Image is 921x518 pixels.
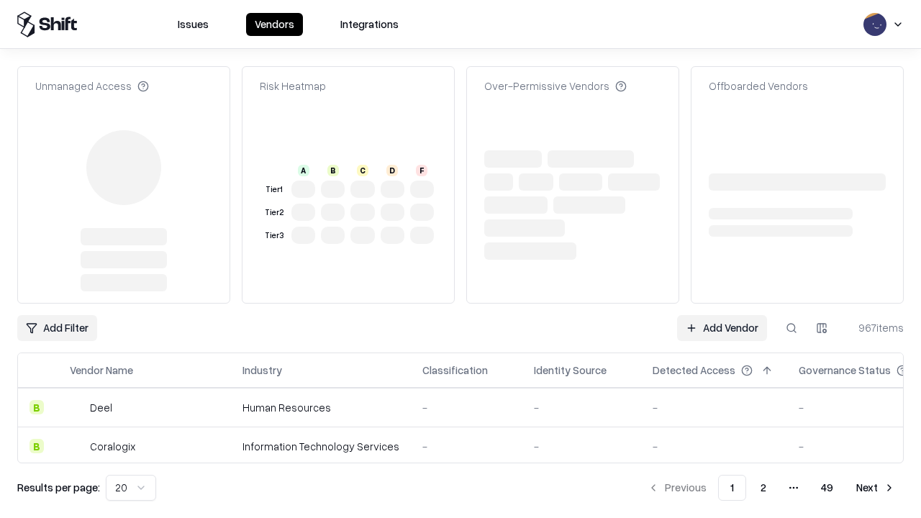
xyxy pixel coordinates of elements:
div: Information Technology Services [242,439,399,454]
div: - [534,439,630,454]
div: Industry [242,363,282,378]
div: Coralogix [90,439,135,454]
img: Coralogix [70,439,84,453]
div: 967 items [846,320,904,335]
button: 49 [809,475,845,501]
div: Tier 2 [263,206,286,219]
div: F [416,165,427,176]
button: Issues [169,13,217,36]
div: Identity Source [534,363,607,378]
button: 1 [718,475,746,501]
div: Detected Access [653,363,735,378]
div: Tier 1 [263,183,286,196]
div: B [30,439,44,453]
div: Tier 3 [263,230,286,242]
div: Over-Permissive Vendors [484,78,627,94]
div: Risk Heatmap [260,78,326,94]
div: Classification [422,363,488,378]
div: B [30,400,44,414]
div: - [422,439,511,454]
div: - [534,400,630,415]
nav: pagination [639,475,904,501]
div: Unmanaged Access [35,78,149,94]
div: A [298,165,309,176]
div: Deel [90,400,112,415]
div: Governance Status [799,363,891,378]
div: - [422,400,511,415]
button: Vendors [246,13,303,36]
div: Offboarded Vendors [709,78,808,94]
button: Integrations [332,13,407,36]
button: Add Filter [17,315,97,341]
a: Add Vendor [677,315,767,341]
div: B [327,165,339,176]
img: Deel [70,400,84,414]
div: - [653,439,776,454]
div: C [357,165,368,176]
p: Results per page: [17,480,100,495]
button: Next [848,475,904,501]
div: D [386,165,398,176]
div: - [653,400,776,415]
div: Vendor Name [70,363,133,378]
button: 2 [749,475,778,501]
div: Human Resources [242,400,399,415]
